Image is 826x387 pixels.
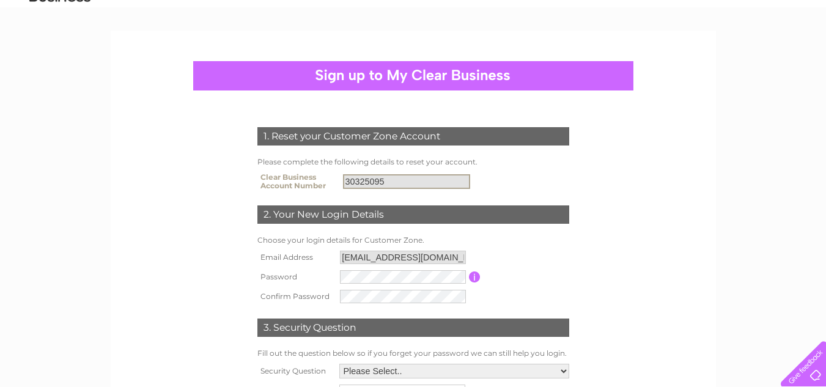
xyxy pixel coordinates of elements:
div: 3. Security Question [257,319,569,337]
img: logo.png [29,32,91,69]
a: Blog [764,52,781,61]
a: Telecoms [720,52,756,61]
a: Water [655,52,678,61]
a: 0333 014 3131 [596,6,680,21]
div: 2. Your New Login Details [257,205,569,224]
div: 1. Reset your Customer Zone Account [257,127,569,146]
th: Password [254,267,337,287]
div: Clear Business is a trading name of Verastar Limited (registered in [GEOGRAPHIC_DATA] No. 3667643... [125,7,702,59]
th: Email Address [254,248,337,267]
th: Confirm Password [254,287,337,306]
td: Fill out the question below so if you forget your password we can still help you login. [254,346,572,361]
input: Information [469,271,481,282]
td: Choose your login details for Customer Zone. [254,233,572,248]
td: Please complete the following details to reset your account. [254,155,572,169]
th: Security Question [254,361,336,381]
a: Contact [789,52,819,61]
th: Clear Business Account Number [254,169,340,194]
a: Energy [685,52,712,61]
